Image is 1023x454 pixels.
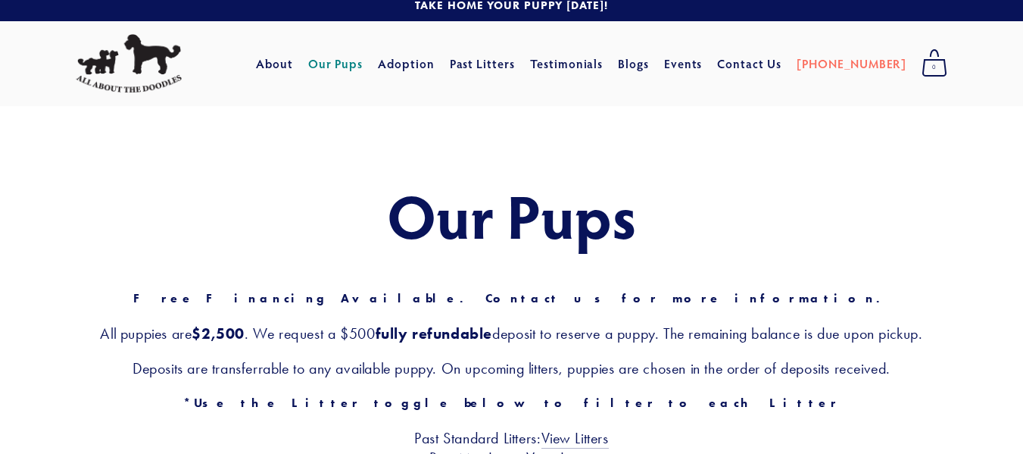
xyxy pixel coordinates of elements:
a: About [256,50,293,77]
h1: Our Pups [76,182,947,249]
a: Our Pups [308,50,363,77]
a: Testimonials [530,50,604,77]
img: All About The Doodles [76,34,182,93]
a: Contact Us [717,50,781,77]
span: 0 [922,58,947,77]
h3: All puppies are . We request a $500 deposit to reserve a puppy. The remaining balance is due upon... [76,324,947,343]
strong: $2,500 [192,324,245,343]
a: Events [664,50,703,77]
strong: *Use the Litter toggle below to filter to each Litter [183,396,840,410]
a: Adoption [378,50,435,77]
strong: fully refundable [376,324,493,343]
a: 0 items in cart [914,45,955,83]
a: [PHONE_NUMBER] [797,50,906,77]
a: Past Litters [450,55,516,71]
h3: Deposits are transferrable to any available puppy. On upcoming litters, puppies are chosen in the... [76,359,947,378]
a: View Litters [541,429,609,449]
strong: Free Financing Available. Contact us for more information. [133,291,890,305]
a: Blogs [618,50,649,77]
